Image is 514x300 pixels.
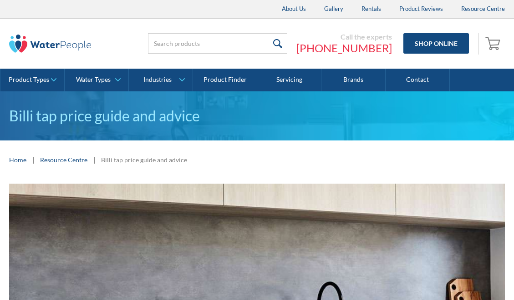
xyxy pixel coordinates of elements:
a: Product Types [0,69,64,91]
a: Home [9,155,26,165]
a: Brands [321,69,386,91]
img: The Water People [9,35,91,53]
div: Call the experts [296,32,392,41]
a: Water Types [65,69,128,91]
a: Contact [386,69,450,91]
div: Water Types [76,76,111,84]
a: Product Finder [193,69,257,91]
div: | [92,154,97,165]
h1: Billi tap price guide and advice [9,105,505,127]
a: Resource Centre [40,155,87,165]
div: Industries [143,76,172,84]
div: | [31,154,36,165]
a: Servicing [257,69,321,91]
a: [PHONE_NUMBER] [296,41,392,55]
input: Search products [148,33,288,54]
div: Product Types [9,76,49,84]
div: Billi tap price guide and advice [101,155,187,165]
a: Shop Online [403,33,469,54]
img: shopping cart [485,36,503,50]
a: Open empty cart [483,33,505,55]
a: Industries [129,69,193,91]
